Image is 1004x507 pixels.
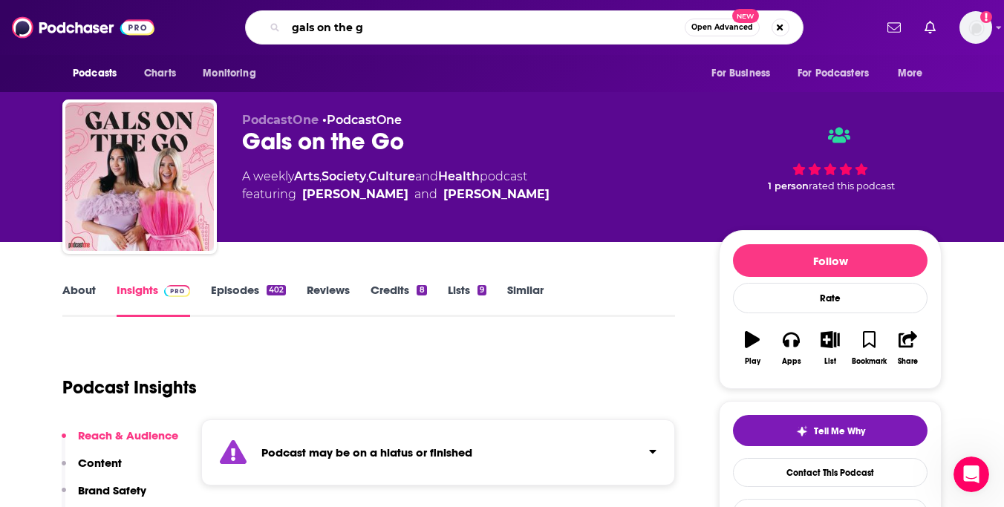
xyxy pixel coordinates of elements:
strong: Podcast may be on a hiatus or finished [261,445,472,459]
button: Open AdvancedNew [685,19,760,36]
button: open menu [788,59,890,88]
img: tell me why sparkle [796,425,808,437]
div: 8 [417,285,426,295]
h1: Podcast Insights [62,376,197,399]
button: Show profile menu [959,11,992,44]
svg: Add a profile image [980,11,992,23]
span: Tell Me Why [814,425,865,437]
button: open menu [701,59,789,88]
span: More [898,63,923,84]
a: Charts [134,59,185,88]
button: List [811,321,850,375]
span: For Podcasters [798,63,869,84]
div: Play [745,357,760,366]
a: About [62,283,96,317]
section: Click to expand status details [201,419,675,485]
div: 1 personrated this podcast [719,113,942,205]
span: Logged in as Alexandrapullpr [959,11,992,44]
button: Share [889,321,928,375]
div: 402 [267,285,286,295]
button: Apps [772,321,810,375]
p: Content [78,456,122,470]
span: For Business [711,63,770,84]
a: Lists9 [448,283,486,317]
a: Health [438,169,480,183]
span: New [732,9,759,23]
div: Share [898,357,918,366]
span: Podcasts [73,63,117,84]
a: Arts [294,169,319,183]
a: Credits8 [371,283,426,317]
a: Culture [368,169,415,183]
div: 9 [477,285,486,295]
span: PodcastOne [242,113,319,127]
span: and [415,169,438,183]
button: Reach & Audience [62,428,178,456]
a: InsightsPodchaser Pro [117,283,190,317]
button: Content [62,456,122,483]
div: Rate [733,283,928,313]
a: Danielle Carolan [302,186,408,203]
span: Open Advanced [691,24,753,31]
button: Play [733,321,772,375]
div: Bookmark [852,357,887,366]
a: Society [322,169,366,183]
img: User Profile [959,11,992,44]
span: rated this podcast [809,180,895,192]
span: Charts [144,63,176,84]
a: Reviews [307,283,350,317]
button: open menu [887,59,942,88]
span: • [322,113,402,127]
a: Show notifications dropdown [919,15,942,40]
img: Gals on the Go [65,102,214,251]
a: PodcastOne [327,113,402,127]
img: Podchaser - Follow, Share and Rate Podcasts [12,13,154,42]
span: and [414,186,437,203]
button: Bookmark [850,321,888,375]
button: open menu [62,59,136,88]
div: Search podcasts, credits, & more... [245,10,803,45]
span: 1 person [768,180,809,192]
button: tell me why sparkleTell Me Why [733,415,928,446]
div: A weekly podcast [242,168,550,203]
span: Monitoring [203,63,255,84]
div: List [824,357,836,366]
span: featuring [242,186,550,203]
iframe: Intercom live chat [954,457,989,492]
img: Podchaser Pro [164,285,190,297]
button: open menu [192,59,275,88]
span: , [319,169,322,183]
a: Brooke Miccio [443,186,550,203]
span: , [366,169,368,183]
a: Similar [507,283,544,317]
p: Reach & Audience [78,428,178,442]
a: Episodes402 [211,283,286,317]
button: Follow [733,244,928,277]
p: Brand Safety [78,483,146,497]
div: Apps [782,357,801,366]
a: Show notifications dropdown [881,15,907,40]
a: Contact This Podcast [733,458,928,487]
input: Search podcasts, credits, & more... [286,16,685,39]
